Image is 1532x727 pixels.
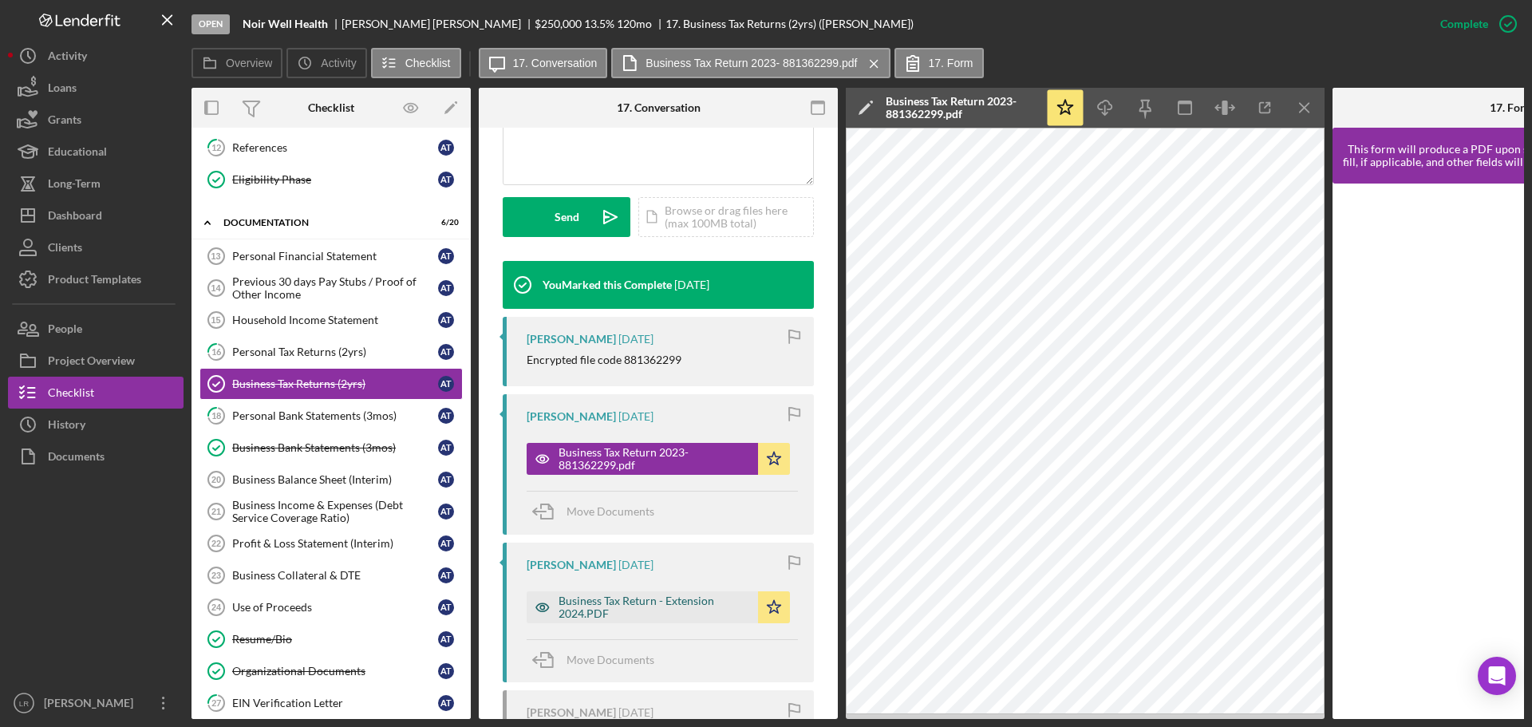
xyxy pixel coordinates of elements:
a: 14Previous 30 days Pay Stubs / Proof of Other IncomeAT [199,272,463,304]
a: 18Personal Bank Statements (3mos)AT [199,400,463,432]
div: Open Intercom Messenger [1478,657,1516,695]
a: Business Tax Returns (2yrs)AT [199,368,463,400]
div: [PERSON_NAME] [527,559,616,571]
div: Use of Proceeds [232,601,438,614]
a: 27EIN Verification LetterAT [199,687,463,719]
div: 17. Business Tax Returns (2yrs) ([PERSON_NAME]) [665,18,914,30]
div: 120 mo [617,18,652,30]
div: A T [438,408,454,424]
div: EIN Verification Letter [232,697,438,709]
a: 16Personal Tax Returns (2yrs)AT [199,336,463,368]
button: Checklist [371,48,461,78]
div: Complete [1440,8,1488,40]
button: 17. Form [894,48,984,78]
button: Complete [1424,8,1524,40]
div: A T [438,140,454,156]
label: Activity [321,57,356,69]
div: Send [555,197,579,237]
div: Checklist [308,101,354,114]
div: [PERSON_NAME] [PERSON_NAME] [342,18,535,30]
div: Business Tax Return 2023- 881362299.pdf [886,95,1037,121]
time: 2025-08-26 13:00 [618,410,653,423]
div: Personal Tax Returns (2yrs) [232,346,438,358]
div: Household Income Statement [232,314,438,326]
a: Business Bank Statements (3mos)AT [199,432,463,464]
time: 2025-08-27 01:52 [674,279,709,291]
label: 17. Conversation [513,57,598,69]
a: 12ReferencesAT [199,132,463,164]
button: Business Tax Return 2023- 881362299.pdf [611,48,890,78]
div: A T [438,172,454,188]
a: 20Business Balance Sheet (Interim)AT [199,464,463,496]
button: LR[PERSON_NAME] [8,687,184,719]
div: A T [438,280,454,296]
tspan: 13 [211,251,220,261]
div: Business Bank Statements (3mos) [232,441,438,454]
button: Activity [286,48,366,78]
div: Eligibility Phase [232,173,438,186]
a: Organizational DocumentsAT [199,655,463,687]
div: You Marked this Complete [543,279,672,291]
a: Resume/BioAT [199,623,463,655]
a: 22Profit & Loss Statement (Interim)AT [199,527,463,559]
button: Overview [191,48,282,78]
tspan: 23 [211,571,221,580]
tspan: 18 [211,410,221,421]
div: Business Tax Return 2023- 881362299.pdf [559,446,750,472]
div: A T [438,440,454,456]
div: A T [438,472,454,488]
div: Open [191,14,230,34]
span: $250,000 [535,17,582,30]
a: 23Business Collateral & DTEAT [199,559,463,591]
div: [PERSON_NAME] [527,706,616,719]
label: Business Tax Return 2023- 881362299.pdf [646,57,857,69]
time: 2025-08-26 12:54 [618,559,653,571]
div: Encrypted file code 881362299 [527,354,681,366]
tspan: 16 [211,346,222,357]
div: A T [438,631,454,647]
div: [PERSON_NAME] [527,333,616,346]
tspan: 22 [211,539,221,548]
div: Business Collateral & DTE [232,569,438,582]
button: Business Tax Return 2023- 881362299.pdf [527,443,790,475]
div: A T [438,312,454,328]
div: References [232,141,438,154]
span: Move Documents [567,653,654,666]
div: 13.5 % [584,18,614,30]
div: Business Income & Expenses (Debt Service Coverage Ratio) [232,499,438,524]
a: 15Household Income StatementAT [199,304,463,336]
label: Overview [226,57,272,69]
label: Checklist [405,57,451,69]
label: 17. Form [929,57,973,69]
div: A T [438,599,454,615]
div: Previous 30 days Pay Stubs / Proof of Other Income [232,275,438,301]
div: A T [438,535,454,551]
div: [PERSON_NAME] [40,687,144,723]
div: 17. Conversation [617,101,701,114]
button: Move Documents [527,492,670,531]
div: Business Balance Sheet (Interim) [232,473,438,486]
